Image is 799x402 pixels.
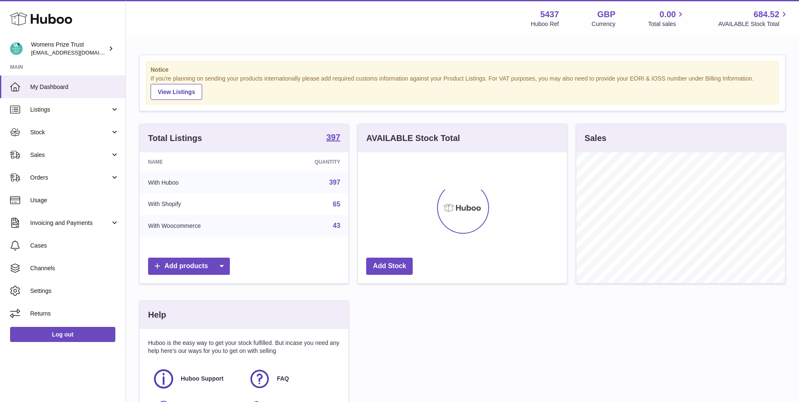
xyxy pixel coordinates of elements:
a: 397 [329,179,341,186]
span: Total sales [648,20,685,28]
span: My Dashboard [30,83,119,91]
span: Returns [30,310,119,318]
span: Huboo Support [181,375,224,383]
a: FAQ [248,368,336,390]
strong: 5437 [540,9,559,20]
p: Huboo is the easy way to get your stock fulfilled. But incase you need any help here's our ways f... [148,339,340,355]
h3: Help [148,309,166,321]
th: Quantity [269,152,349,172]
div: Huboo Ref [531,20,559,28]
a: Add products [148,258,230,275]
span: Listings [30,106,110,114]
a: 43 [333,222,341,229]
h3: Sales [585,133,606,144]
h3: AVAILABLE Stock Total [366,133,460,144]
span: Usage [30,196,119,204]
th: Name [140,152,269,172]
a: Huboo Support [152,368,240,390]
span: Cases [30,242,119,250]
strong: Notice [151,66,774,74]
span: FAQ [277,375,289,383]
a: 0.00 Total sales [648,9,685,28]
span: Orders [30,174,110,182]
h3: Total Listings [148,133,202,144]
div: Currency [592,20,616,28]
td: With Woocommerce [140,215,269,237]
a: 65 [333,201,341,208]
span: 0.00 [660,9,676,20]
a: 397 [326,133,340,143]
span: [EMAIL_ADDRESS][DOMAIN_NAME] [31,49,123,56]
a: Log out [10,327,115,342]
a: Add Stock [366,258,413,275]
strong: 397 [326,133,340,141]
span: Settings [30,287,119,295]
span: Invoicing and Payments [30,219,110,227]
strong: GBP [597,9,615,20]
a: View Listings [151,84,202,100]
span: Sales [30,151,110,159]
td: With Huboo [140,172,269,193]
a: 684.52 AVAILABLE Stock Total [718,9,789,28]
span: 684.52 [754,9,779,20]
span: Stock [30,128,110,136]
span: AVAILABLE Stock Total [718,20,789,28]
td: With Shopify [140,193,269,215]
span: Channels [30,264,119,272]
div: If you're planning on sending your products internationally please add required customs informati... [151,75,774,100]
div: Womens Prize Trust [31,41,107,57]
img: info@womensprizeforfiction.co.uk [10,42,23,55]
